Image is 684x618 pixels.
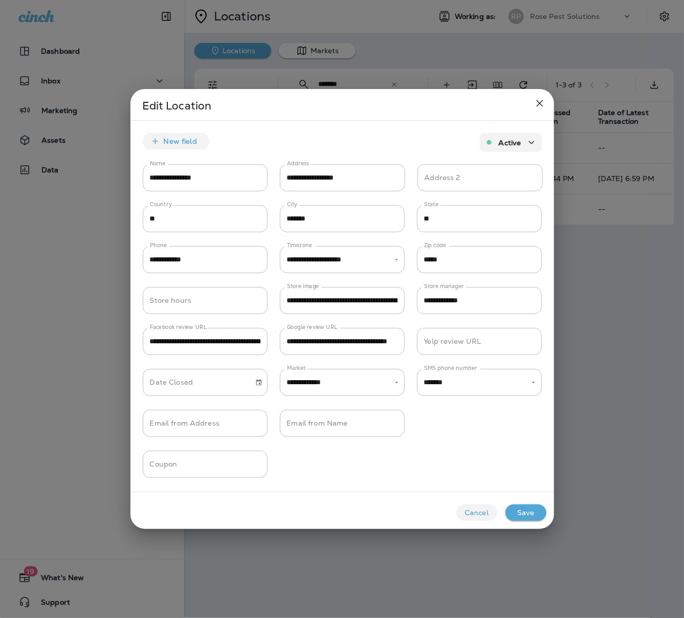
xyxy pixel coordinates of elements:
[150,201,172,208] label: Country
[287,241,312,249] label: Timezone
[505,504,546,521] button: Save
[150,160,165,167] label: Name
[480,133,542,152] button: Active
[150,241,167,249] label: Phone
[287,364,306,372] label: Market
[130,89,554,121] h2: Edit Location
[392,378,401,387] button: Open
[287,201,298,208] label: City
[143,133,209,149] button: New field
[424,364,477,372] label: SMS phone number
[150,323,207,331] label: Facebook review URL
[424,241,446,249] label: Zip code
[424,201,438,208] label: State
[424,282,464,290] label: Store manager
[529,93,550,114] button: close
[251,375,267,390] button: Choose date
[287,323,338,331] label: Google review URL
[164,137,197,145] p: New field
[456,504,497,521] button: Cancel
[499,139,521,147] p: Active
[287,160,309,167] label: Address
[287,282,319,290] label: Store image
[529,378,538,387] button: Open
[392,255,401,264] button: Open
